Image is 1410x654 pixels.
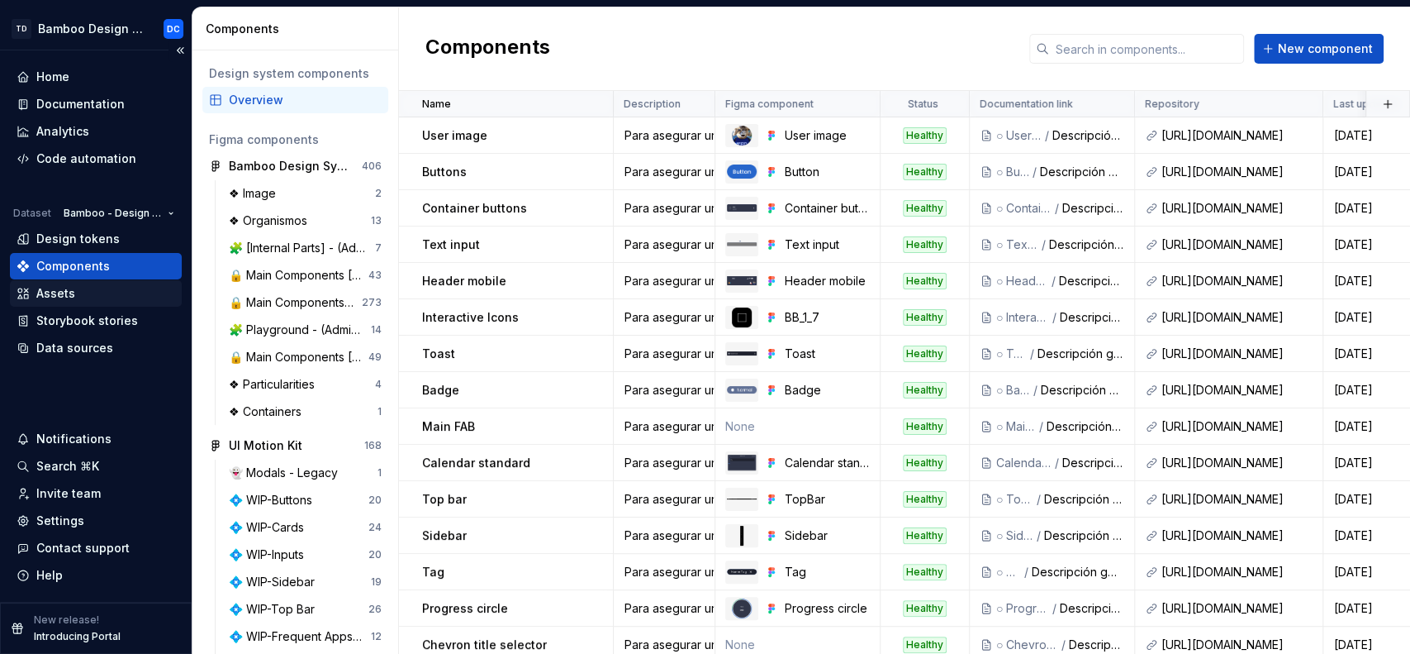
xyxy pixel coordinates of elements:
div: 19 [371,575,382,589]
div: / [1060,637,1069,653]
div: Para asegurar un uso optimizado de los componentes, es fundamental mantener la última versión de ... [615,164,714,180]
img: Calendar standard_Web [727,454,757,471]
div: Descripción general [1040,382,1123,399]
div: Para asegurar un uso optimizado de los componentes, es fundamental mantener la última versión de ... [615,200,714,217]
a: 🔒 Main Components [Organisms] - (Admin Only)49 [222,344,388,370]
span: Bamboo - Design System [64,207,161,220]
div: Healthy [903,127,947,144]
div: Descripción general [1052,127,1124,144]
div: [URL][DOMAIN_NAME] [1161,418,1313,435]
div: DC [167,22,180,36]
div: ○ Tag [996,564,1023,580]
a: 🔒 Main Components - (Admin Only)273 [222,289,388,316]
div: Healthy [903,637,947,653]
a: Data sources [10,335,182,361]
img: Button [727,165,757,179]
a: 🔒 Main Components [Particularities] - (Admin Only)43 [222,262,388,289]
div: [URL][DOMAIN_NAME] [1161,236,1313,253]
p: Calendar standard [422,455,530,471]
div: [URL][DOMAIN_NAME] [1161,382,1313,399]
div: Design tokens [36,231,120,247]
div: / [1028,346,1037,362]
div: ○ Progress circle [996,600,1051,617]
div: 🔒 Main Components - (Admin Only) [229,294,362,311]
a: Components [10,253,182,279]
div: ○ Container button [996,200,1053,217]
div: ○ Text input [996,236,1040,253]
div: BB_1_7 [785,309,870,326]
div: Descripción general [1039,164,1123,180]
p: Sidebar [422,527,467,544]
div: Design system components [209,65,382,82]
div: / [1052,455,1061,471]
p: Introducing Portal [34,630,121,643]
a: 💠 WIP-Sidebar19 [222,569,388,595]
div: 4 [375,378,382,391]
div: 13 [371,214,382,227]
div: Healthy [903,273,947,289]
p: Interactive Icons [422,309,519,326]
div: / [1034,527,1043,544]
img: Badge [727,386,757,393]
div: Container button [785,200,870,217]
div: Button [785,164,870,180]
div: Healthy [903,346,947,362]
div: 26 [368,603,382,616]
button: TDBamboo Design SystemDC [3,11,188,46]
div: 49 [368,351,382,364]
div: 24 [368,521,382,534]
div: [URL][DOMAIN_NAME] [1161,600,1313,617]
div: Para asegurar un uso optimizado de los componentes, es fundamental mantener la última versión de ... [615,382,714,399]
div: Descripción general [1044,491,1124,508]
img: Sidebar [740,526,743,546]
div: 💠 WIP-Top Bar [229,601,321,618]
div: 🔒 Main Components [Particularities] - (Admin Only) [229,267,368,284]
div: Descripción general [1059,273,1124,289]
div: ❖ Particularities [229,376,321,393]
input: Search in components... [1049,34,1244,64]
a: Storybook stories [10,308,182,334]
div: Healthy [903,236,947,253]
button: New component [1254,34,1384,64]
p: User image [422,127,487,144]
div: Overview [229,92,382,108]
div: [URL][DOMAIN_NAME] [1161,273,1313,289]
div: / [1043,127,1052,144]
div: 2 [375,187,382,200]
div: Healthy [903,564,947,580]
div: [URL][DOMAIN_NAME] [1161,346,1313,362]
img: Text input [727,240,757,250]
p: New release! [34,613,99,627]
div: [URL][DOMAIN_NAME] [1161,455,1313,471]
div: Healthy [903,527,947,544]
a: Settings [10,508,182,534]
div: / [1050,273,1059,289]
div: 1 [377,466,382,480]
div: Dataset [13,207,51,220]
p: Buttons [422,164,467,180]
div: Settings [36,513,84,529]
div: 💠 WIP-Sidebar [229,574,321,590]
div: Components [206,21,392,37]
div: ❖ Image [229,185,282,202]
div: / [1050,600,1059,617]
div: 43 [368,269,382,282]
div: Healthy [903,600,947,617]
div: Para asegurar un uso optimizado de los componentes, es fundamental mantener la última versión de ... [615,127,714,144]
div: ❖ Containers [229,403,308,420]
div: TD [12,19,31,39]
div: Calendar standard [996,455,1053,471]
div: / [1030,164,1039,180]
a: 💠 WIP-Frequent Apps Selector12 [222,623,388,650]
img: User image [732,126,752,146]
div: / [1040,236,1049,253]
div: 20 [368,548,382,561]
div: Descripción general [1059,600,1123,617]
div: ○ Toast [996,346,1028,362]
div: ○ Chevron title selector [996,637,1060,653]
div: Descripción general [1069,637,1124,653]
div: 🔒 Main Components [Organisms] - (Admin Only) [229,349,368,365]
div: Para asegurar un uso optimizado de los componentes, es fundamental mantener la última versión de ... [615,346,714,362]
div: Data sources [36,340,113,356]
span: New component [1278,41,1373,57]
